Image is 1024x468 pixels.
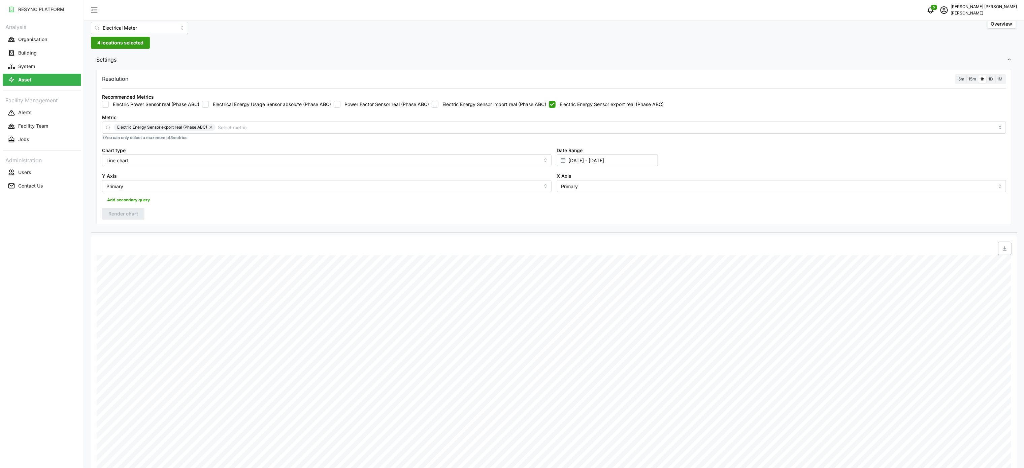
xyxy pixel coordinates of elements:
span: 15m [969,76,977,81]
button: System [3,60,81,72]
p: Organisation [18,36,47,43]
button: Organisation [3,33,81,45]
a: Facility Team [3,120,81,133]
p: Asset [18,76,31,83]
button: Facility Team [3,120,81,132]
p: [PERSON_NAME] [PERSON_NAME] [951,4,1017,10]
input: Select date range [557,154,658,166]
button: Contact Us [3,180,81,192]
span: Settings [96,52,1007,68]
a: Organisation [3,33,81,46]
label: Power Factor Sensor real (Phase ABC) [340,101,429,108]
button: Settings [91,52,1017,68]
span: Render chart [108,208,138,220]
label: Y Axis [102,172,117,180]
div: Recommended Metrics [102,93,154,101]
span: 5m [959,76,965,81]
label: Chart type [102,147,126,154]
p: Resolution [102,75,128,83]
span: 1D [989,76,993,81]
p: RESYNC PLATFORM [18,6,64,13]
p: Facility Team [18,123,48,129]
p: Alerts [18,109,32,116]
input: Select metric [218,124,994,131]
p: Analysis [3,22,81,31]
a: Asset [3,73,81,87]
div: Settings [91,68,1017,233]
a: System [3,60,81,73]
p: Facility Management [3,95,81,105]
label: Electrical Energy Usage Sensor absolute (Phase ABC) [209,101,331,108]
input: Select chart type [102,154,552,166]
span: 0 [933,5,935,10]
button: Users [3,166,81,178]
label: Electric Energy Sensor import real (Phase ABC) [438,101,546,108]
span: 1M [997,76,1003,81]
input: Select X axis [557,180,1006,192]
span: 4 locations selected [97,37,143,48]
p: Administration [3,155,81,165]
span: Electric Energy Sensor export real (Phase ABC) [117,124,207,131]
a: Contact Us [3,179,81,193]
button: RESYNC PLATFORM [3,3,81,15]
label: Electric Power Sensor real (Phase ABC) [109,101,199,108]
p: *You can only select a maximum of 5 metrics [102,135,1006,141]
button: schedule [937,3,951,17]
label: Date Range [557,147,583,154]
span: Overview [991,21,1013,27]
button: Asset [3,74,81,86]
input: Select Y axis [102,180,552,192]
label: Metric [102,114,117,121]
p: Users [18,169,31,176]
label: X Axis [557,172,572,180]
a: Jobs [3,133,81,146]
label: Electric Energy Sensor export real (Phase ABC) [556,101,664,108]
p: Building [18,49,37,56]
p: [PERSON_NAME] [951,10,1017,16]
span: 1h [981,76,985,81]
p: System [18,63,35,70]
p: Contact Us [18,182,43,189]
button: Building [3,47,81,59]
a: Users [3,166,81,179]
button: Jobs [3,134,81,146]
span: Add secondary query [107,195,150,205]
p: Jobs [18,136,29,143]
button: 4 locations selected [91,37,150,49]
a: Building [3,46,81,60]
a: RESYNC PLATFORM [3,3,81,16]
button: Alerts [3,107,81,119]
button: notifications [924,3,937,17]
button: Render chart [102,208,144,220]
button: Add secondary query [102,195,155,205]
a: Alerts [3,106,81,120]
